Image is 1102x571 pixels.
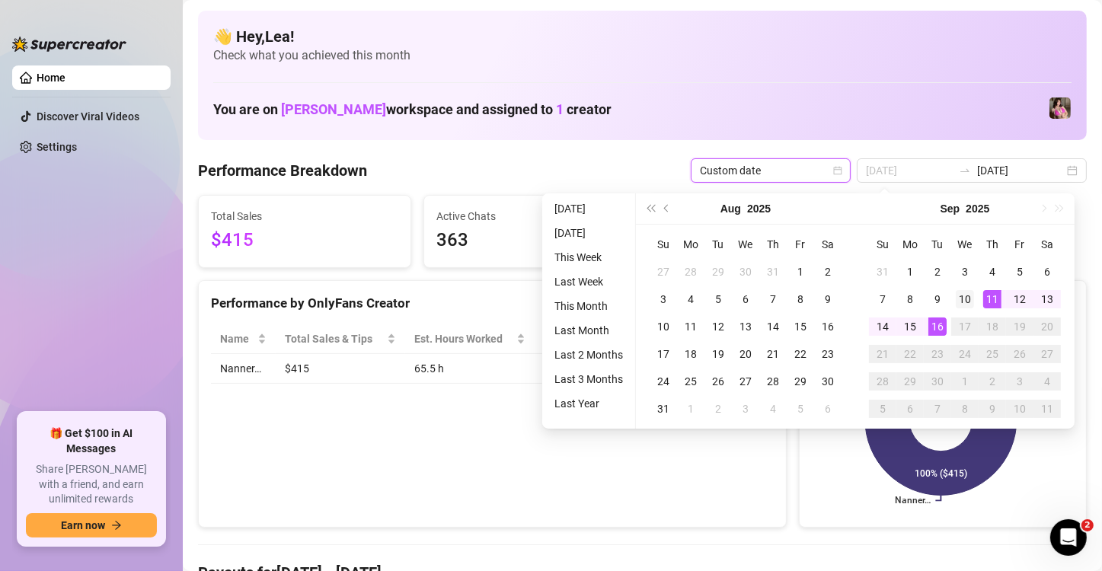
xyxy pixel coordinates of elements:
[764,372,782,391] div: 28
[220,330,254,347] span: Name
[704,285,732,313] td: 2025-08-05
[732,258,759,285] td: 2025-07-30
[951,231,979,258] th: We
[677,395,704,423] td: 2025-09-01
[720,193,741,224] button: Choose a month
[901,290,919,308] div: 8
[951,395,979,423] td: 2025-10-08
[436,226,624,255] span: 363
[414,330,513,347] div: Est. Hours Worked
[924,285,951,313] td: 2025-09-09
[941,193,960,224] button: Choose a month
[979,313,1006,340] td: 2025-09-18
[924,368,951,395] td: 2025-09-30
[787,231,814,258] th: Fr
[979,395,1006,423] td: 2025-10-09
[896,285,924,313] td: 2025-09-08
[896,258,924,285] td: 2025-09-01
[959,164,971,177] span: swap-right
[677,313,704,340] td: 2025-08-11
[956,290,974,308] div: 10
[285,330,383,347] span: Total Sales & Tips
[1011,372,1029,391] div: 3
[956,372,974,391] div: 1
[26,513,157,538] button: Earn nowarrow-right
[983,345,1001,363] div: 25
[548,248,629,266] li: This Week
[276,324,404,354] th: Total Sales & Tips
[983,400,1001,418] div: 9
[983,372,1001,391] div: 2
[709,263,727,281] div: 29
[709,372,727,391] div: 26
[928,263,947,281] div: 2
[736,372,755,391] div: 27
[896,313,924,340] td: 2025-09-15
[1038,372,1056,391] div: 4
[791,400,810,418] div: 5
[211,293,774,314] div: Performance by OnlyFans Creator
[1033,231,1061,258] th: Sa
[787,340,814,368] td: 2025-08-22
[924,313,951,340] td: 2025-09-16
[759,285,787,313] td: 2025-08-07
[704,258,732,285] td: 2025-07-29
[791,317,810,336] div: 15
[787,285,814,313] td: 2025-08-08
[650,368,677,395] td: 2025-08-24
[896,368,924,395] td: 2025-09-29
[677,258,704,285] td: 2025-07-28
[650,395,677,423] td: 2025-08-31
[654,345,672,363] div: 17
[979,258,1006,285] td: 2025-09-04
[1033,368,1061,395] td: 2025-10-04
[819,290,837,308] div: 9
[654,290,672,308] div: 3
[732,285,759,313] td: 2025-08-06
[548,321,629,340] li: Last Month
[736,263,755,281] div: 30
[1011,263,1029,281] div: 5
[682,317,700,336] div: 11
[814,340,842,368] td: 2025-08-23
[833,166,842,175] span: calendar
[928,317,947,336] div: 16
[819,400,837,418] div: 6
[901,317,919,336] div: 15
[736,317,755,336] div: 13
[979,285,1006,313] td: 2025-09-11
[896,395,924,423] td: 2025-10-06
[819,263,837,281] div: 2
[924,395,951,423] td: 2025-10-07
[924,340,951,368] td: 2025-09-23
[1011,400,1029,418] div: 10
[869,285,896,313] td: 2025-09-07
[548,394,629,413] li: Last Year
[211,324,276,354] th: Name
[764,263,782,281] div: 31
[736,345,755,363] div: 20
[764,400,782,418] div: 4
[977,162,1064,179] input: End date
[951,313,979,340] td: 2025-09-17
[869,368,896,395] td: 2025-09-28
[983,317,1001,336] div: 18
[548,273,629,291] li: Last Week
[1038,263,1056,281] div: 6
[1006,313,1033,340] td: 2025-09-19
[548,370,629,388] li: Last 3 Months
[1033,340,1061,368] td: 2025-09-27
[764,290,782,308] div: 7
[814,313,842,340] td: 2025-08-16
[704,231,732,258] th: Tu
[548,224,629,242] li: [DATE]
[1011,317,1029,336] div: 19
[928,345,947,363] div: 23
[709,317,727,336] div: 12
[1006,258,1033,285] td: 2025-09-05
[951,340,979,368] td: 2025-09-24
[959,164,971,177] span: to
[901,263,919,281] div: 1
[928,400,947,418] div: 7
[924,231,951,258] th: Tu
